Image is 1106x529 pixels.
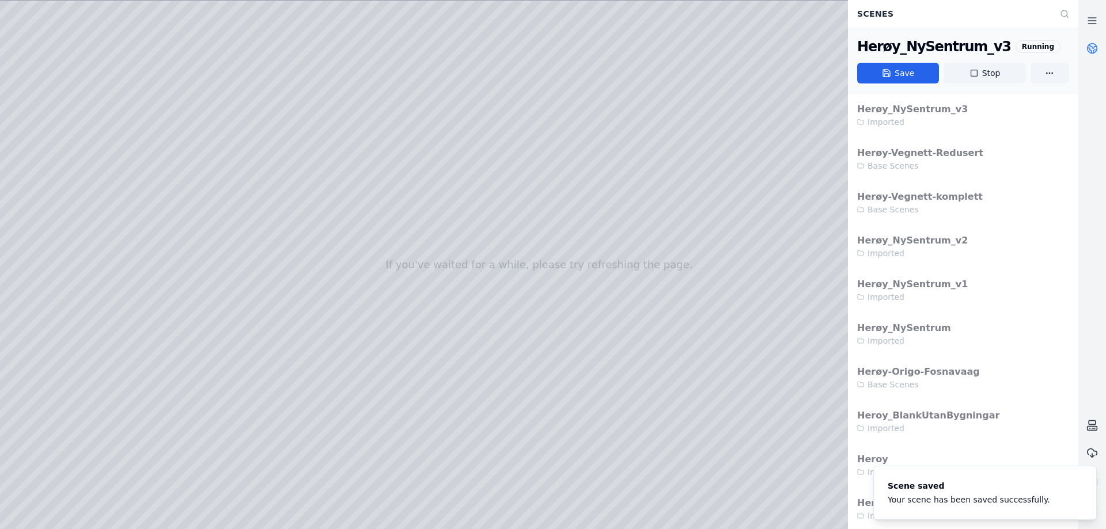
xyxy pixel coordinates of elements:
[888,494,1050,505] div: Your scene has been saved successfully.
[857,37,1011,56] div: Herøy_NySentrum_v3
[1016,40,1060,53] div: Running
[888,480,1050,492] div: Scene saved
[944,63,1025,83] button: Stop
[850,3,1053,25] div: Scenes
[857,63,939,83] button: Save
